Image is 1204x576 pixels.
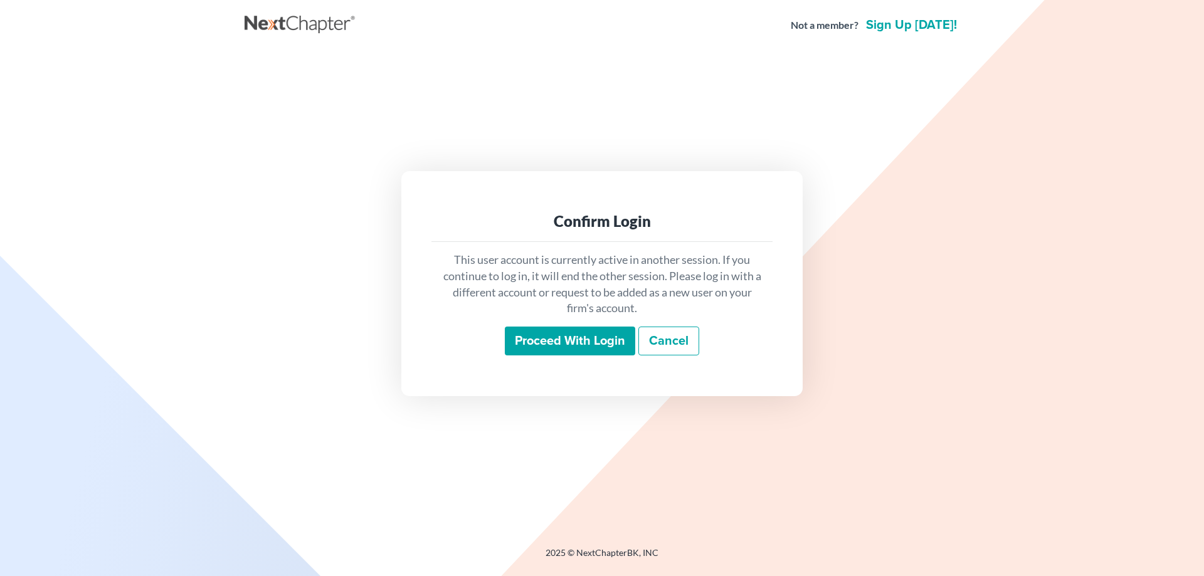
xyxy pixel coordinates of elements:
[863,19,959,31] a: Sign up [DATE]!
[245,547,959,569] div: 2025 © NextChapterBK, INC
[791,18,858,33] strong: Not a member?
[441,252,763,317] p: This user account is currently active in another session. If you continue to log in, it will end ...
[441,211,763,231] div: Confirm Login
[638,327,699,355] a: Cancel
[505,327,635,355] input: Proceed with login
